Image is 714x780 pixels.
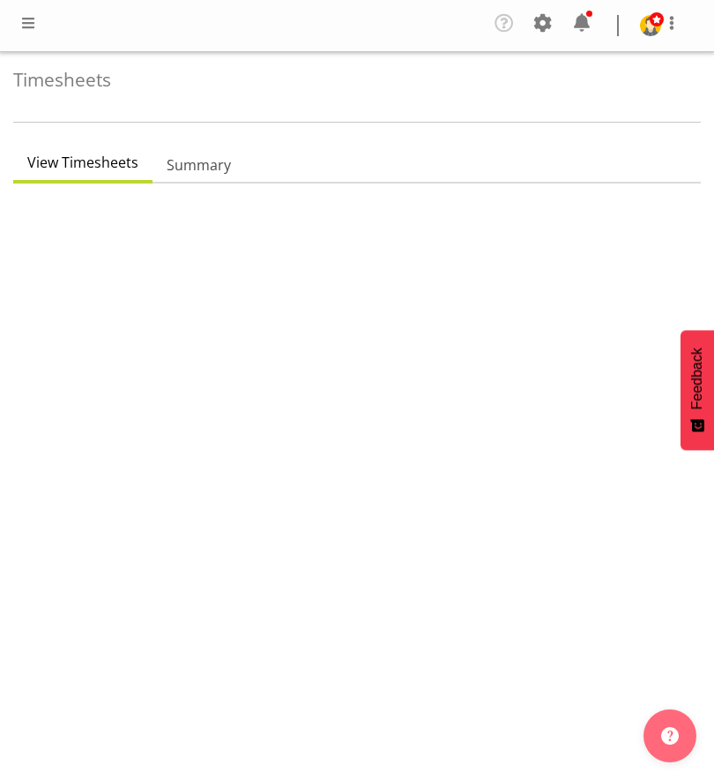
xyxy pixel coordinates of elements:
span: View Timesheets [27,152,138,173]
h4: Timesheets [13,70,687,90]
button: Feedback - Show survey [681,330,714,450]
img: help-xxl-2.png [661,727,679,745]
img: admin-rosteritf9cbda91fdf824d97c9d6345b1f660ea.png [640,15,661,36]
span: Summary [167,154,231,176]
span: Feedback [689,348,705,409]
